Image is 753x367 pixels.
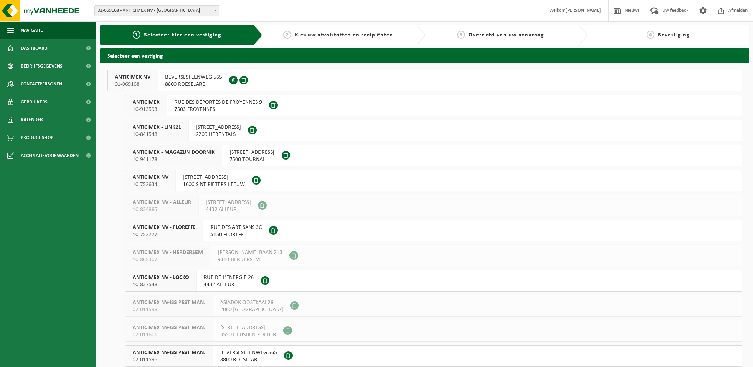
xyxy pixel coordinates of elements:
[21,75,62,93] span: Contactpersonen
[283,31,291,39] span: 2
[196,131,241,138] span: 2200 HERENTALS
[210,224,262,231] span: RUE DES ARTISANS 3C
[144,32,221,38] span: Selecteer hier een vestiging
[133,331,205,338] span: 02-011601
[94,5,219,16] span: 01-069168 - ANTICIMEX NV - ROESELARE
[133,99,160,106] span: ANTICIMEX
[133,174,168,181] span: ANTICIMEX NV
[196,124,241,131] span: [STREET_ADDRESS]
[115,81,150,88] span: 01-069168
[125,120,742,141] button: ANTICIMEX - LINK21 10-841548 [STREET_ADDRESS]2200 HERENTALS
[469,32,544,38] span: Overzicht van uw aanvraag
[133,181,168,188] span: 10-752634
[125,170,742,191] button: ANTICIMEX NV 10-752634 [STREET_ADDRESS]1600 SINT-PIETERS-LEEUW
[165,74,222,81] span: BEVERSESTEENWEG 565
[204,274,254,281] span: RUE DE L’ENERGIE 26
[647,31,654,39] span: 4
[165,81,222,88] span: 8800 ROESELARE
[133,131,181,138] span: 10-841548
[133,224,196,231] span: ANTICIMEX NV - FLOREFFE
[183,181,245,188] span: 1600 SINT-PIETERS-LEEUW
[220,306,283,313] span: 2060 [GEOGRAPHIC_DATA]
[295,32,393,38] span: Kies uw afvalstoffen en recipiënten
[133,149,215,156] span: ANTICIMEX - MAGAZIJN DOORNIK
[133,31,140,39] span: 1
[125,270,742,292] button: ANTICIMEX NV - LOCKO 10-837548 RUE DE L’ENERGIE 264432 ALLEUR
[133,356,205,363] span: 02-011596
[204,281,254,288] span: 4432 ALLEUR
[133,199,191,206] span: ANTICIMEX NV - ALLEUR
[174,99,262,106] span: RUE DES DÉPORTÉS DE FROYENNES 9
[457,31,465,39] span: 3
[133,256,203,263] span: 10-865307
[21,93,48,111] span: Gebruikers
[133,106,160,113] span: 10-913593
[133,249,203,256] span: ANTICIMEX NV - HERDERSEM
[133,206,191,213] span: 10-834885
[174,106,262,113] span: 7503 FROYENNES
[229,149,274,156] span: [STREET_ADDRESS]
[133,124,181,131] span: ANTICIMEX - LINK21
[21,129,53,147] span: Product Shop
[220,356,277,363] span: 8800 ROESELARE
[218,256,282,263] span: 9310 HERDERSEM
[107,70,742,91] button: ANTICIMEX NV 01-069168 BEVERSESTEENWEG 5658800 ROESELARE
[133,306,205,313] span: 02-011598
[133,274,189,281] span: ANTICIMEX NV - LOCKO
[206,206,251,213] span: 4432 ALLEUR
[133,231,196,238] span: 10-752777
[565,8,601,13] strong: [PERSON_NAME]
[220,299,283,306] span: ASIADOK OOSTKAAI 28
[133,156,215,163] span: 10-941178
[21,147,79,165] span: Acceptatievoorwaarden
[21,57,63,75] span: Bedrijfsgegevens
[218,249,282,256] span: [PERSON_NAME] BAAN 213
[125,345,742,367] button: ANTICIMEX NV-ISS PEST MAN. 02-011596 BEVERSESTEENWEG 5658800 ROESELARE
[100,48,749,62] h2: Selecteer een vestiging
[125,95,742,116] button: ANTICIMEX 10-913593 RUE DES DÉPORTÉS DE FROYENNES 97503 FROYENNES
[133,299,205,306] span: ANTICIMEX NV-ISS PEST MAN.
[210,231,262,238] span: 5150 FLOREFFE
[21,39,48,57] span: Dashboard
[220,349,277,356] span: BEVERSESTEENWEG 565
[133,349,205,356] span: ANTICIMEX NV-ISS PEST MAN.
[21,111,43,129] span: Kalender
[21,21,43,39] span: Navigatie
[206,199,251,206] span: [STREET_ADDRESS]
[115,74,150,81] span: ANTICIMEX NV
[133,324,205,331] span: ANTICIMEX NV-ISS PEST MAN.
[220,324,276,331] span: [STREET_ADDRESS]
[220,331,276,338] span: 3550 HEUSDEN-ZOLDER
[133,281,189,288] span: 10-837548
[95,6,219,16] span: 01-069168 - ANTICIMEX NV - ROESELARE
[125,220,742,241] button: ANTICIMEX NV - FLOREFFE 10-752777 RUE DES ARTISANS 3C5150 FLOREFFE
[658,32,690,38] span: Bevestiging
[229,156,274,163] span: 7500 TOURNAI
[183,174,245,181] span: [STREET_ADDRESS]
[125,145,742,166] button: ANTICIMEX - MAGAZIJN DOORNIK 10-941178 [STREET_ADDRESS]7500 TOURNAI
